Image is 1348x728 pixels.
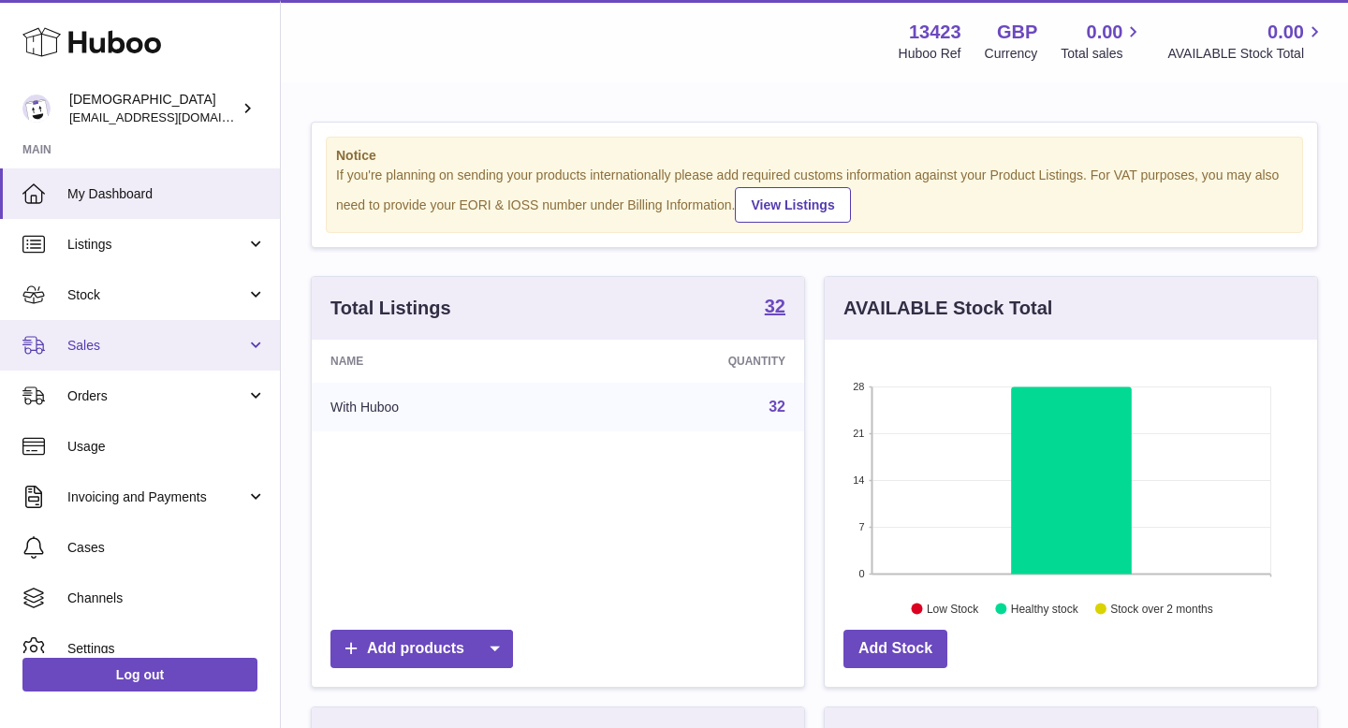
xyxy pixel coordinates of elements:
img: olgazyuz@outlook.com [22,95,51,123]
span: [EMAIL_ADDRESS][DOMAIN_NAME] [69,109,275,124]
span: Settings [67,640,266,658]
a: Add products [330,630,513,668]
text: 21 [853,428,864,439]
div: If you're planning on sending your products internationally please add required customs informati... [336,167,1293,223]
span: 0.00 [1087,20,1123,45]
text: 28 [853,381,864,392]
span: Sales [67,337,246,355]
a: 32 [769,399,785,415]
span: Cases [67,539,266,557]
div: Huboo Ref [899,45,961,63]
td: With Huboo [312,383,571,431]
h3: AVAILABLE Stock Total [843,296,1052,321]
span: Stock [67,286,246,304]
text: Stock over 2 months [1110,602,1212,615]
strong: 13423 [909,20,961,45]
a: Log out [22,658,257,692]
h3: Total Listings [330,296,451,321]
span: Channels [67,590,266,607]
div: Currency [985,45,1038,63]
text: 0 [858,568,864,579]
text: 7 [858,521,864,532]
th: Quantity [571,340,804,383]
span: My Dashboard [67,185,266,203]
text: 14 [853,474,864,486]
strong: Notice [336,147,1293,165]
span: Usage [67,438,266,456]
text: Healthy stock [1011,602,1079,615]
span: Orders [67,387,246,405]
a: Add Stock [843,630,947,668]
a: 0.00 Total sales [1061,20,1144,63]
span: Listings [67,236,246,254]
div: [DEMOGRAPHIC_DATA] [69,91,238,126]
strong: 32 [765,297,785,315]
text: Low Stock [927,602,979,615]
a: View Listings [735,187,850,223]
span: Invoicing and Payments [67,488,246,506]
a: 32 [765,297,785,319]
span: AVAILABLE Stock Total [1167,45,1326,63]
span: Total sales [1061,45,1144,63]
strong: GBP [997,20,1037,45]
th: Name [312,340,571,383]
a: 0.00 AVAILABLE Stock Total [1167,20,1326,63]
span: 0.00 [1267,20,1304,45]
